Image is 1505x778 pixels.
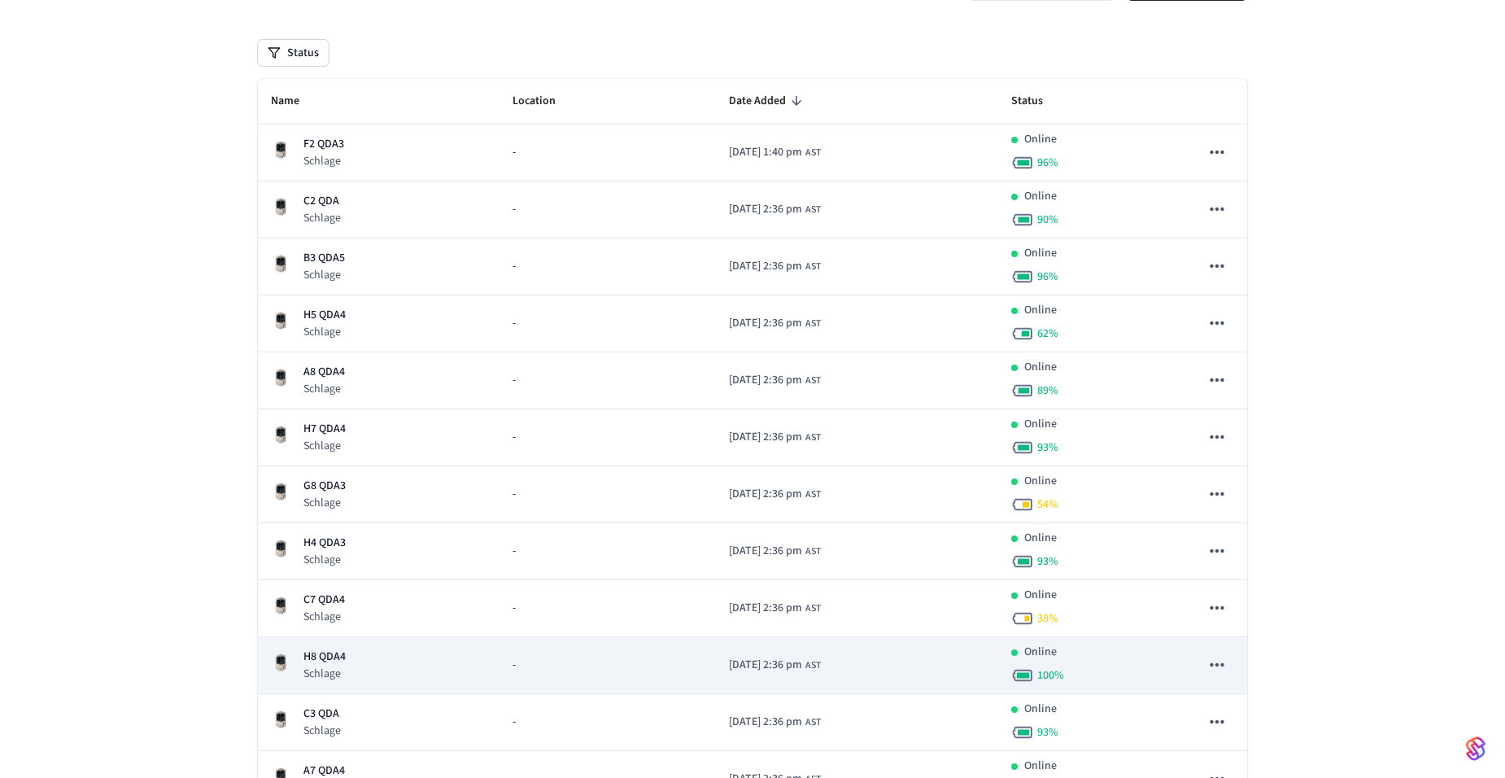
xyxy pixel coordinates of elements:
[513,714,516,731] span: -
[271,254,290,273] img: Schlage Sense Smart Deadbolt with Camelot Trim, Front
[805,601,821,616] span: AST
[303,535,346,552] p: H4 QDA3
[805,203,821,217] span: AST
[1024,587,1057,604] p: Online
[805,544,821,559] span: AST
[729,89,807,114] span: Date Added
[1037,212,1058,228] span: 90 %
[729,486,802,503] span: [DATE] 2:36 pm
[303,381,345,397] p: Schlage
[1037,724,1058,741] span: 93 %
[303,267,345,283] p: Schlage
[1037,155,1058,171] span: 96 %
[805,658,821,673] span: AST
[729,201,802,218] span: [DATE] 2:36 pm
[729,144,821,161] div: America/Santo_Domingo
[1024,245,1057,262] p: Online
[303,592,345,609] p: C7 QDA4
[303,438,346,454] p: Schlage
[1024,302,1057,319] p: Online
[271,425,290,444] img: Schlage Sense Smart Deadbolt with Camelot Trim, Front
[1024,416,1057,433] p: Online
[1037,269,1058,285] span: 96 %
[271,311,290,330] img: Schlage Sense Smart Deadbolt with Camelot Trim, Front
[805,431,821,445] span: AST
[729,429,802,446] span: [DATE] 2:36 pm
[1037,553,1058,570] span: 93 %
[805,374,821,388] span: AST
[1037,326,1058,342] span: 62 %
[271,140,290,160] img: Schlage Sense Smart Deadbolt with Camelot Trim, Front
[805,715,821,730] span: AST
[303,723,341,739] p: Schlage
[303,136,344,153] p: F2 QDA3
[729,543,802,560] span: [DATE] 2:36 pm
[1037,667,1064,684] span: 100 %
[729,372,802,389] span: [DATE] 2:36 pm
[513,372,516,389] span: -
[1037,439,1058,456] span: 93 %
[1024,188,1057,205] p: Online
[1024,644,1057,661] p: Online
[729,315,821,332] div: America/Santo_Domingo
[805,317,821,331] span: AST
[513,429,516,446] span: -
[1037,382,1058,399] span: 89 %
[1011,89,1064,114] span: Status
[1024,131,1057,148] p: Online
[303,609,345,625] p: Schlage
[729,258,821,275] div: America/Santo_Domingo
[513,543,516,560] span: -
[303,478,346,495] p: G8 QDA3
[805,260,821,274] span: AST
[303,153,344,169] p: Schlage
[729,657,802,674] span: [DATE] 2:36 pm
[271,539,290,558] img: Schlage Sense Smart Deadbolt with Camelot Trim, Front
[1037,496,1058,513] span: 54 %
[303,552,346,568] p: Schlage
[303,421,346,438] p: H7 QDA4
[271,653,290,672] img: Schlage Sense Smart Deadbolt with Camelot Trim, Front
[513,89,577,114] span: Location
[271,368,290,387] img: Schlage Sense Smart Deadbolt with Camelot Trim, Front
[258,40,329,66] button: Status
[271,197,290,216] img: Schlage Sense Smart Deadbolt with Camelot Trim, Front
[1024,530,1057,547] p: Online
[729,486,821,503] div: America/Santo_Domingo
[1024,758,1057,775] p: Online
[729,144,802,161] span: [DATE] 1:40 pm
[513,486,516,503] span: -
[1466,736,1485,762] img: SeamLogoGradient.69752ec5.svg
[513,201,516,218] span: -
[805,487,821,502] span: AST
[729,258,802,275] span: [DATE] 2:36 pm
[513,315,516,332] span: -
[303,210,341,226] p: Schlage
[303,193,341,210] p: C2 QDA
[729,600,802,617] span: [DATE] 2:36 pm
[513,600,516,617] span: -
[729,201,821,218] div: America/Santo_Domingo
[271,596,290,615] img: Schlage Sense Smart Deadbolt with Camelot Trim, Front
[729,657,821,674] div: America/Santo_Domingo
[303,666,346,682] p: Schlage
[1037,610,1058,627] span: 38 %
[271,710,290,729] img: Schlage Sense Smart Deadbolt with Camelot Trim, Front
[271,482,290,501] img: Schlage Sense Smart Deadbolt with Camelot Trim, Front
[303,307,346,324] p: H5 QDA4
[729,714,821,731] div: America/Santo_Domingo
[303,324,346,340] p: Schlage
[303,649,346,666] p: H8 QDA4
[729,714,802,731] span: [DATE] 2:36 pm
[303,250,345,267] p: B3 QDA5
[303,495,346,511] p: Schlage
[303,364,345,381] p: A8 QDA4
[1024,359,1057,376] p: Online
[729,543,821,560] div: America/Santo_Domingo
[805,146,821,160] span: AST
[1024,701,1057,718] p: Online
[1024,473,1057,490] p: Online
[303,706,341,723] p: C3 QDA
[729,372,821,389] div: America/Santo_Domingo
[729,315,802,332] span: [DATE] 2:36 pm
